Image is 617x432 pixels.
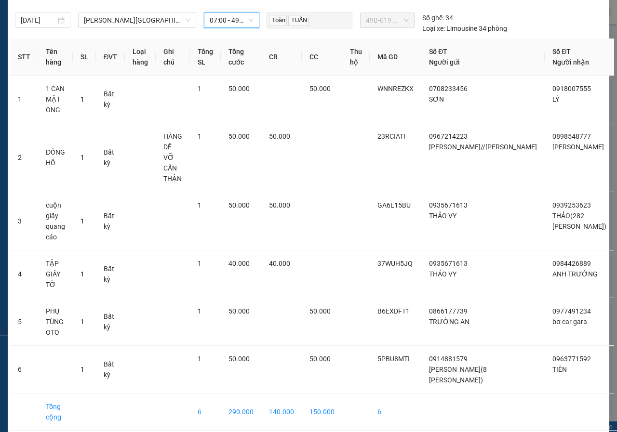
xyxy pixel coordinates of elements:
[429,143,537,151] span: [PERSON_NAME]//[PERSON_NAME]
[163,132,182,183] span: HÀNG DỂ VỠ CẨN THẬN
[302,39,342,76] th: CC
[96,123,125,192] td: Bất kỳ
[198,307,201,315] span: 1
[185,17,191,23] span: down
[80,95,84,103] span: 1
[422,23,445,34] span: Loại xe:
[552,366,567,373] span: TIÊN
[429,366,487,384] span: [PERSON_NAME](8 [PERSON_NAME])
[302,393,342,431] td: 150.000
[38,250,73,298] td: TẬP GIẤY TỜ
[96,298,125,346] td: Bất kỳ
[190,393,221,431] td: 6
[156,39,190,76] th: Ghi chú
[96,76,125,123] td: Bất kỳ
[342,39,370,76] th: Thu hộ
[10,123,38,192] td: 2
[377,85,414,92] span: WNNREZKX
[228,260,250,267] span: 40.000
[377,201,411,209] span: GA6E15BU
[552,143,604,151] span: [PERSON_NAME]
[73,39,96,76] th: SL
[429,58,460,66] span: Người gửi
[221,393,261,431] td: 290.000
[552,260,591,267] span: 0984426889
[38,298,73,346] td: PHỤ TÙNG OTO
[80,318,84,326] span: 1
[429,201,468,209] span: 0935671613
[552,201,591,209] span: 0939253623
[429,260,468,267] span: 0935671613
[269,132,290,140] span: 50.000
[269,260,290,267] span: 40.000
[96,39,125,76] th: ĐVT
[552,132,591,140] span: 0898548777
[38,123,73,192] td: ĐỒNG HỒ
[38,393,73,431] td: Tổng cộng
[429,307,468,315] span: 0866177739
[10,250,38,298] td: 4
[38,39,73,76] th: Tên hàng
[309,85,331,92] span: 50.000
[552,95,559,103] span: LÝ
[377,260,413,267] span: 37WUH5JQ
[552,270,598,278] span: ANH TRƯỜNG
[95,43,193,56] div: 0963771592
[429,355,468,363] span: 0914881579
[422,13,453,23] div: 34
[198,85,201,92] span: 1
[21,15,56,26] input: 12/09/2025
[80,154,84,161] span: 1
[552,58,589,66] span: Người nhận
[38,192,73,250] td: cuộn giấy quang cáo
[8,66,89,79] div: 0914881579
[95,31,193,43] div: TIÊN
[10,39,38,76] th: STT
[10,298,38,346] td: 5
[422,23,507,34] div: Limousine 34 phòng
[198,201,201,209] span: 1
[269,15,287,26] span: Toàn
[8,9,23,19] span: Gửi:
[552,85,591,92] span: 0918007555
[84,13,190,27] span: Gia Lai - Đà Lạt
[377,355,410,363] span: 5PBU8MTI
[370,39,421,76] th: Mã GD
[198,132,201,140] span: 1
[552,307,591,315] span: 0977491234
[96,346,125,393] td: Bất kỳ
[228,85,250,92] span: 50.000
[366,13,409,27] span: 49B-019.00
[10,192,38,250] td: 3
[228,307,250,315] span: 50.000
[8,31,89,66] div: [PERSON_NAME](8 [PERSON_NAME])
[377,307,410,315] span: B6EXDFT1
[10,346,38,393] td: 6
[429,132,468,140] span: 0967214223
[190,39,221,76] th: Tổng SL
[269,201,290,209] span: 50.000
[261,393,302,431] td: 140.000
[309,307,331,315] span: 50.000
[96,192,125,250] td: Bất kỳ
[228,201,250,209] span: 50.000
[228,355,250,363] span: 50.000
[288,15,308,26] span: TUẤN
[552,318,587,326] span: bơ car gara
[429,212,456,220] span: THẢO VY
[95,8,193,31] div: VP [GEOGRAPHIC_DATA]
[38,76,73,123] td: 1 CAN MẬT ONG
[80,270,84,278] span: 1
[96,250,125,298] td: Bất kỳ
[228,132,250,140] span: 50.000
[370,393,421,431] td: 6
[95,9,119,19] span: Nhận:
[80,366,84,373] span: 1
[261,39,302,76] th: CR
[552,212,606,230] span: THẢO(282 [PERSON_NAME])
[221,39,261,76] th: Tổng cước
[210,13,254,27] span: 07:00 - 49B-019.00
[429,85,468,92] span: 0708233456
[552,48,571,55] span: Số ĐT
[198,260,201,267] span: 1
